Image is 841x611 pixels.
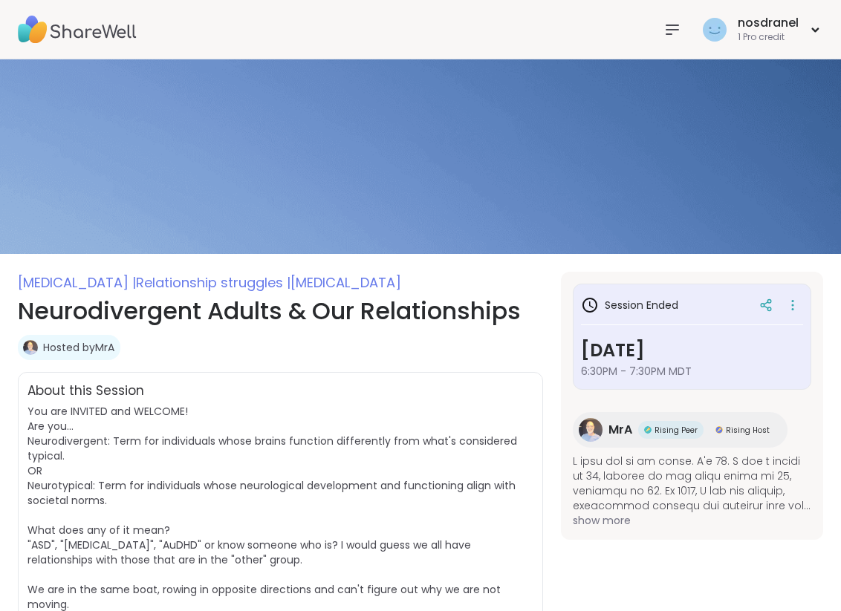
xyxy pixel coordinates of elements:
[703,18,727,42] img: nosdranel
[23,340,38,355] img: MrA
[655,425,698,436] span: Rising Peer
[715,426,723,434] img: Rising Host
[579,418,603,442] img: MrA
[726,425,770,436] span: Rising Host
[43,340,114,355] a: Hosted byMrA
[573,513,811,528] span: show more
[644,426,652,434] img: Rising Peer
[573,454,811,513] span: L ipsu dol si am conse. A'e 78. S doe t incidi ut 34, laboree do mag aliqu enima mi 25, veniamqu ...
[581,296,678,314] h3: Session Ended
[290,273,401,292] span: [MEDICAL_DATA]
[18,4,137,56] img: ShareWell Nav Logo
[738,31,799,44] div: 1 Pro credit
[573,412,788,448] a: MrAMrARising PeerRising PeerRising HostRising Host
[136,273,290,292] span: Relationship struggles |
[18,273,136,292] span: [MEDICAL_DATA] |
[738,15,799,31] div: nosdranel
[581,364,803,379] span: 6:30PM - 7:30PM MDT
[608,421,632,439] span: MrA
[581,337,803,364] h3: [DATE]
[18,293,543,329] h1: Neurodivergent Adults & Our Relationships
[27,382,144,401] h2: About this Session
